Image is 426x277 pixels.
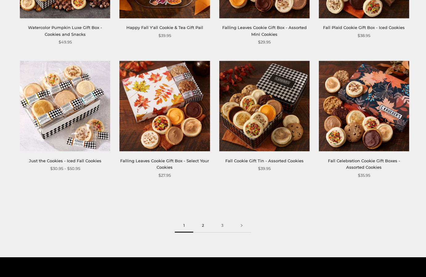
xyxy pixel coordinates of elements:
a: Next page [232,219,251,233]
a: Watercolor Pumpkin Luxe Gift Box - Cookies and Snacks [28,25,102,36]
span: 1 [175,219,193,233]
a: Fall Cookie Gift Tin - Assorted Cookies [225,158,304,163]
img: Just the Cookies - Iced Fall Cookies [20,61,110,151]
a: Falling Leaves Cookie Gift Box - Assorted Mini Cookies [222,25,307,36]
span: $49.95 [59,39,72,45]
span: $39.95 [158,32,171,39]
a: Falling Leaves Cookie Gift Box - Select Your Cookies [120,158,209,170]
a: Fall Plaid Cookie Gift Box - Iced Cookies [323,25,405,30]
a: 2 [193,219,213,233]
span: $27.95 [158,172,171,179]
span: $29.95 [258,39,271,45]
span: $39.95 [258,165,271,172]
img: Falling Leaves Cookie Gift Box - Select Your Cookies [120,61,210,151]
a: Happy Fall Y'all Cookie & Tea Gift Pail [126,25,203,30]
span: $35.95 [358,172,370,179]
span: $30.95 - $50.95 [50,165,80,172]
a: Just the Cookies - Iced Fall Cookies [29,158,101,163]
img: Fall Celebration Cookie Gift Boxes - Assorted Cookies [319,61,409,151]
a: 3 [213,219,232,233]
img: Fall Cookie Gift Tin - Assorted Cookies [219,61,309,151]
span: $38.95 [358,32,370,39]
a: Fall Celebration Cookie Gift Boxes - Assorted Cookies [328,158,400,170]
iframe: Sign Up via Text for Offers [5,254,64,272]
